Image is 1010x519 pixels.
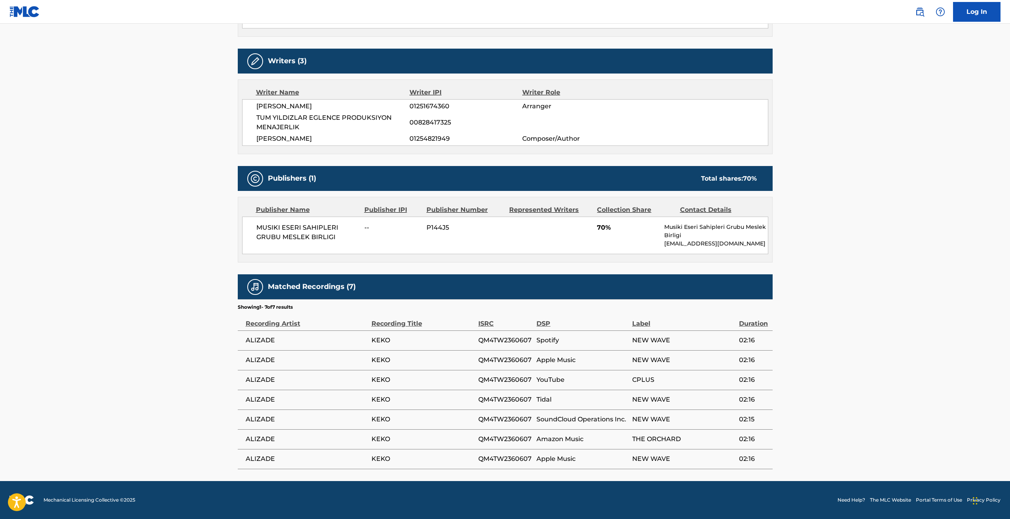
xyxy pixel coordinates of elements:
[478,355,533,365] span: QM4TW2360607
[371,311,474,328] div: Recording Title
[536,454,628,464] span: Apple Music
[522,88,625,97] div: Writer Role
[536,311,628,328] div: DSP
[632,355,735,365] span: NEW WAVE
[246,336,368,345] span: ALIZADE
[9,6,40,17] img: MLC Logo
[246,454,368,464] span: ALIZADE
[371,375,474,385] span: KEKO
[371,336,474,345] span: KEKO
[426,223,503,232] span: P144J5
[536,415,628,424] span: SoundCloud Operations Inc.
[664,240,767,248] p: [EMAIL_ADDRESS][DOMAIN_NAME]
[970,481,1010,519] div: Sohbet Aracı
[268,174,316,183] h5: Publishers (1)
[371,415,474,424] span: KEKO
[246,434,368,444] span: ALIZADE
[536,434,628,444] span: Amazon Music
[915,7,925,17] img: search
[478,415,533,424] span: QM4TW2360607
[246,415,368,424] span: ALIZADE
[870,496,911,504] a: The MLC Website
[597,223,658,232] span: 70%
[409,134,522,143] span: 01254821949
[739,375,768,385] span: 02:16
[268,57,307,66] h5: Writers (3)
[256,102,410,111] span: [PERSON_NAME]
[632,454,735,464] span: NEW WAVE
[364,223,421,232] span: --
[632,395,735,404] span: NEW WAVE
[371,355,474,365] span: KEKO
[743,175,757,182] span: 70 %
[536,355,628,365] span: Apple Music
[597,205,674,215] div: Collection Share
[739,434,768,444] span: 02:16
[246,355,368,365] span: ALIZADE
[739,311,768,328] div: Duration
[256,113,410,132] span: TUM YILDIZLAR EGLENCE PRODUKSIYON MENAJERLIK
[409,88,522,97] div: Writer IPI
[838,496,865,504] a: Need Help?
[522,134,625,143] span: Composer/Author
[522,102,625,111] span: Arranger
[936,7,945,17] img: help
[256,205,358,215] div: Publisher Name
[739,395,768,404] span: 02:16
[44,496,135,504] span: Mechanical Licensing Collective © 2025
[256,223,359,242] span: MUSIKI ESERI SAHIPLERI GRUBU MESLEK BIRLIGI
[632,311,735,328] div: Label
[970,481,1010,519] iframe: Chat Widget
[536,375,628,385] span: YouTube
[250,282,260,292] img: Matched Recordings
[664,223,767,240] p: Musiki Eseri Sahipleri Grubu Meslek Birligi
[912,4,928,20] a: Public Search
[409,102,522,111] span: 01251674360
[246,375,368,385] span: ALIZADE
[371,395,474,404] span: KEKO
[478,336,533,345] span: QM4TW2360607
[967,496,1001,504] a: Privacy Policy
[478,434,533,444] span: QM4TW2360607
[256,134,410,143] span: [PERSON_NAME]
[916,496,962,504] a: Portal Terms of Use
[478,395,533,404] span: QM4TW2360607
[973,489,978,513] div: Sürükle
[478,311,533,328] div: ISRC
[371,454,474,464] span: KEKO
[632,415,735,424] span: NEW WAVE
[250,174,260,183] img: Publishers
[250,57,260,66] img: Writers
[536,336,628,345] span: Spotify
[9,495,34,505] img: logo
[632,434,735,444] span: THE ORCHARD
[426,205,503,215] div: Publisher Number
[739,454,768,464] span: 02:16
[364,205,421,215] div: Publisher IPI
[701,174,757,183] div: Total shares:
[632,336,735,345] span: NEW WAVE
[246,395,368,404] span: ALIZADE
[739,336,768,345] span: 02:16
[509,205,591,215] div: Represented Writers
[536,395,628,404] span: Tidal
[739,415,768,424] span: 02:15
[371,434,474,444] span: KEKO
[478,375,533,385] span: QM4TW2360607
[256,88,410,97] div: Writer Name
[739,355,768,365] span: 02:16
[680,205,757,215] div: Contact Details
[238,304,293,311] p: Showing 1 - 7 of 7 results
[268,282,356,291] h5: Matched Recordings (7)
[478,454,533,464] span: QM4TW2360607
[632,375,735,385] span: CPLUS
[953,2,1001,22] a: Log In
[932,4,948,20] div: Help
[409,118,522,127] span: 00828417325
[246,311,368,328] div: Recording Artist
